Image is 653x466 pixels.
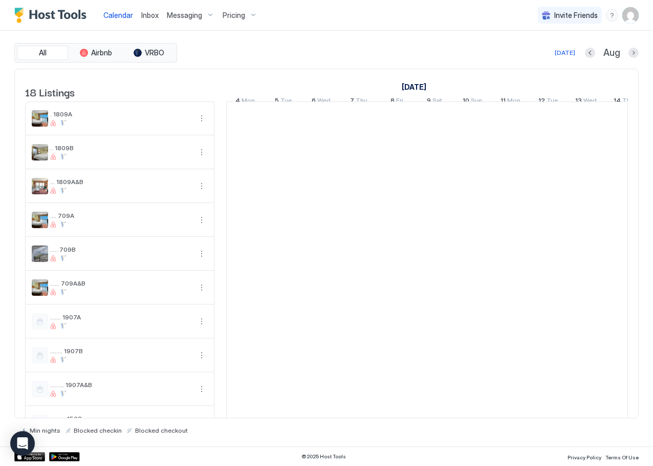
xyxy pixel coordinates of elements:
[50,212,191,219] span: .... 709A
[554,11,598,20] span: Invite Friends
[32,178,48,194] div: listing image
[49,452,80,461] a: Google Play Store
[471,96,482,107] span: Sun
[195,417,208,429] div: menu
[30,427,60,434] span: Min nights
[547,96,558,107] span: Tue
[74,427,122,434] span: Blocked checkin
[103,11,133,19] span: Calendar
[233,94,257,109] a: August 4, 2025
[14,43,177,63] div: tab-group
[396,96,403,107] span: Fri
[195,281,208,294] button: More options
[145,48,164,57] span: VRBO
[309,94,333,109] a: August 6, 2025
[424,94,445,109] a: August 9, 2025
[460,94,485,109] a: August 10, 2025
[568,454,601,460] span: Privacy Policy
[195,180,208,192] button: More options
[50,279,191,287] span: ...... 709A&B
[606,9,618,22] div: menu
[573,94,599,109] a: August 13, 2025
[583,96,597,107] span: Wed
[103,10,133,21] a: Calendar
[195,281,208,294] div: menu
[50,415,191,422] span: .......... 1508
[272,94,294,109] a: August 5, 2025
[195,349,208,361] div: menu
[50,313,191,321] span: ....... 1907A
[242,96,255,107] span: Mon
[427,96,431,107] span: 9
[195,112,208,125] button: More options
[123,46,175,60] button: VRBO
[195,146,208,158] button: More options
[280,96,292,107] span: Tue
[235,96,240,107] span: 4
[50,347,191,355] span: ........ 1907B
[195,383,208,395] button: More options
[195,112,208,125] div: menu
[603,47,620,59] span: Aug
[195,146,208,158] div: menu
[195,248,208,260] button: More options
[50,178,191,186] span: ... 1809A&B
[141,11,159,19] span: Inbox
[195,180,208,192] div: menu
[14,8,91,23] a: Host Tools Logo
[628,48,639,58] button: Next month
[195,315,208,328] button: More options
[195,383,208,395] div: menu
[622,7,639,24] div: User profile
[195,417,208,429] button: More options
[312,96,316,107] span: 6
[350,96,354,107] span: 7
[356,96,367,107] span: Thu
[141,10,159,21] a: Inbox
[536,94,560,109] a: August 12, 2025
[538,96,545,107] span: 12
[317,96,331,107] span: Wed
[32,144,48,160] div: listing image
[195,248,208,260] div: menu
[195,214,208,226] button: More options
[390,96,395,107] span: 8
[32,246,48,262] div: listing image
[50,246,191,253] span: ..... 709B
[399,79,429,94] a: August 4, 2025
[275,96,279,107] span: 5
[10,431,35,456] div: Open Intercom Messenger
[555,48,575,57] div: [DATE]
[611,94,637,109] a: August 14, 2025
[622,96,634,107] span: Thu
[32,279,48,296] div: listing image
[605,451,639,462] a: Terms Of Use
[50,144,191,152] span: .. 1809B
[585,48,595,58] button: Previous month
[614,96,621,107] span: 14
[432,96,442,107] span: Sat
[14,452,45,461] a: App Store
[507,96,520,107] span: Mon
[32,212,48,228] div: listing image
[50,381,191,389] span: ......... 1907A&B
[575,96,582,107] span: 13
[17,46,68,60] button: All
[605,454,639,460] span: Terms Of Use
[568,451,601,462] a: Privacy Policy
[498,94,523,109] a: August 11, 2025
[553,47,577,59] button: [DATE]
[195,315,208,328] div: menu
[135,427,188,434] span: Blocked checkout
[195,349,208,361] button: More options
[32,110,48,127] div: listing image
[388,94,406,109] a: August 8, 2025
[25,84,75,99] span: 18 Listings
[195,214,208,226] div: menu
[347,94,370,109] a: August 7, 2025
[91,48,112,57] span: Airbnb
[223,11,245,20] span: Pricing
